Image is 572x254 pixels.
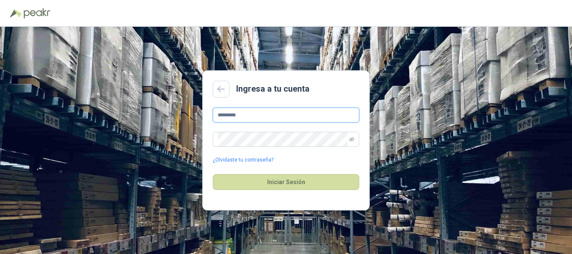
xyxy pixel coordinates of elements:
h2: Ingresa a tu cuenta [236,82,309,95]
button: Iniciar Sesión [213,174,359,190]
img: Logo [10,9,22,18]
span: eye-invisible [349,137,354,142]
a: ¿Olvidaste tu contraseña? [213,156,273,164]
img: Peakr [23,8,50,18]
